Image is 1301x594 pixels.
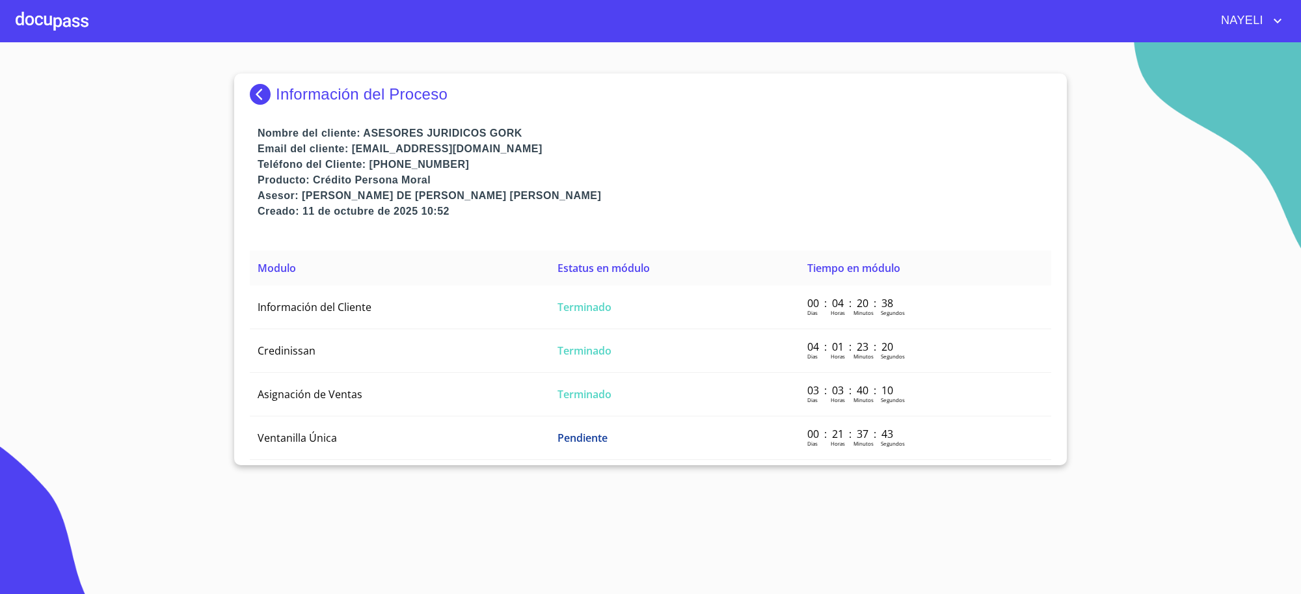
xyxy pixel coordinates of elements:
[807,261,900,275] span: Tiempo en módulo
[807,296,895,310] p: 00 : 04 : 20 : 38
[853,440,874,447] p: Minutos
[831,396,845,403] p: Horas
[1211,10,1285,31] button: account of current user
[881,353,905,360] p: Segundos
[557,431,608,445] span: Pendiente
[881,309,905,316] p: Segundos
[258,204,1051,219] p: Creado: 11 de octubre de 2025 10:52
[881,440,905,447] p: Segundos
[807,427,895,441] p: 00 : 21 : 37 : 43
[853,309,874,316] p: Minutos
[258,172,1051,188] p: Producto: Crédito Persona Moral
[807,309,818,316] p: Dias
[831,440,845,447] p: Horas
[557,344,611,358] span: Terminado
[258,141,1051,157] p: Email del cliente: [EMAIL_ADDRESS][DOMAIN_NAME]
[258,261,296,275] span: Modulo
[807,440,818,447] p: Dias
[250,84,276,105] img: Docupass spot blue
[807,353,818,360] p: Dias
[831,309,845,316] p: Horas
[881,396,905,403] p: Segundos
[258,300,371,314] span: Información del Cliente
[250,84,1051,105] div: Información del Proceso
[258,344,315,358] span: Credinissan
[831,353,845,360] p: Horas
[807,383,895,398] p: 03 : 03 : 40 : 10
[1211,10,1270,31] span: NAYELI
[807,396,818,403] p: Dias
[557,300,611,314] span: Terminado
[557,387,611,401] span: Terminado
[258,126,1051,141] p: Nombre del cliente: ASESORES JURIDICOS GORK
[853,396,874,403] p: Minutos
[258,431,337,445] span: Ventanilla Única
[258,157,1051,172] p: Teléfono del Cliente: [PHONE_NUMBER]
[258,188,1051,204] p: Asesor: [PERSON_NAME] DE [PERSON_NAME] [PERSON_NAME]
[853,353,874,360] p: Minutos
[557,261,650,275] span: Estatus en módulo
[276,85,448,103] p: Información del Proceso
[807,340,895,354] p: 04 : 01 : 23 : 20
[258,387,362,401] span: Asignación de Ventas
